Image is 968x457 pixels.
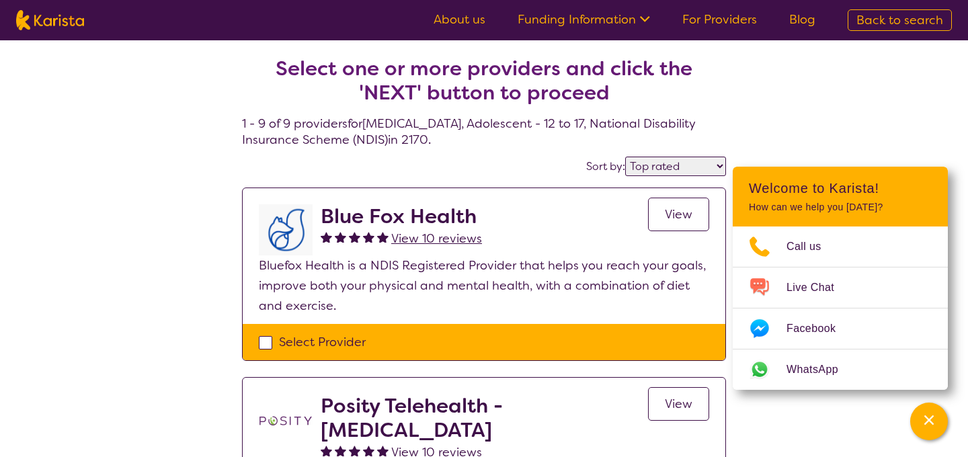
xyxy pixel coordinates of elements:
[848,9,952,31] a: Back to search
[321,445,332,456] img: fullstar
[242,24,726,148] h4: 1 - 9 of 9 providers for [MEDICAL_DATA] , Adolescent - 12 to 17 , National Disability Insurance S...
[586,159,625,173] label: Sort by:
[789,11,815,28] a: Blog
[335,445,346,456] img: fullstar
[321,204,482,229] h2: Blue Fox Health
[259,255,709,316] p: Bluefox Health is a NDIS Registered Provider that helps you reach your goals, improve both your p...
[856,12,943,28] span: Back to search
[749,180,932,196] h2: Welcome to Karista!
[321,231,332,243] img: fullstar
[749,202,932,213] p: How can we help you [DATE]?
[648,387,709,421] a: View
[258,56,710,105] h2: Select one or more providers and click the 'NEXT' button to proceed
[787,319,852,339] span: Facebook
[910,403,948,440] button: Channel Menu
[648,198,709,231] a: View
[733,167,948,390] div: Channel Menu
[349,445,360,456] img: fullstar
[733,226,948,390] ul: Choose channel
[787,237,838,257] span: Call us
[259,204,313,255] img: lyehhyr6avbivpacwqcf.png
[787,278,850,298] span: Live Chat
[335,231,346,243] img: fullstar
[665,206,692,222] span: View
[16,10,84,30] img: Karista logo
[321,394,648,442] h2: Posity Telehealth - [MEDICAL_DATA]
[787,360,854,380] span: WhatsApp
[391,231,482,247] span: View 10 reviews
[682,11,757,28] a: For Providers
[391,229,482,249] a: View 10 reviews
[665,396,692,412] span: View
[349,231,360,243] img: fullstar
[733,349,948,390] a: Web link opens in a new tab.
[434,11,485,28] a: About us
[363,445,374,456] img: fullstar
[377,445,389,456] img: fullstar
[518,11,650,28] a: Funding Information
[259,394,313,448] img: t1bslo80pcylnzwjhndq.png
[377,231,389,243] img: fullstar
[363,231,374,243] img: fullstar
